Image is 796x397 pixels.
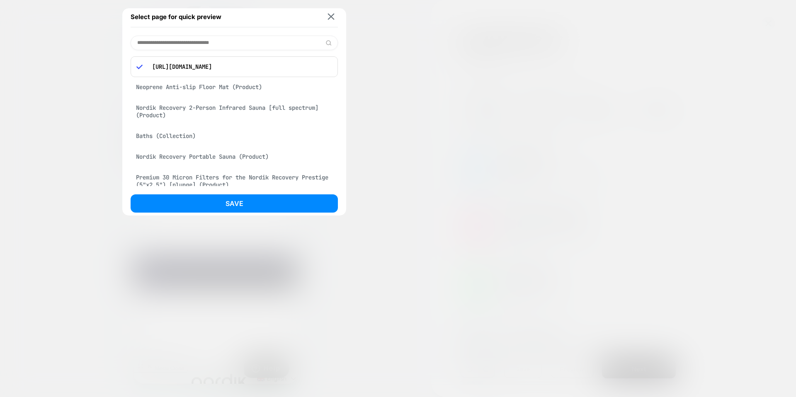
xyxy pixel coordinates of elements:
[70,81,92,89] a: Saunas
[131,169,338,193] div: Premium 30 Micron Filters for the Nordik Recovery Prestige (5"x2.5") [plunge] (Product)
[136,140,164,156] a: US
[104,143,112,152] img: CAN
[131,100,338,123] div: Nordik Recovery 2-Person Infrared Sauna [full spectrum] (Product)
[98,140,132,156] a: CAN
[148,63,332,70] p: [URL][DOMAIN_NAME]
[111,332,156,353] iframe: Opens a widget where you can find more information
[131,149,338,165] div: Nordik Recovery Portable Sauna (Product)
[19,81,45,89] a: Ice Baths
[131,79,338,95] div: Neoprene Anti-slip Floor Mat (Product)
[136,64,143,70] img: blue checkmark
[141,143,149,152] img: US
[131,128,338,144] div: Baths (Collection)
[328,14,335,20] img: close
[47,81,69,89] a: Chillers
[131,194,338,213] button: Save
[325,40,332,46] img: edit
[95,81,129,89] a: Accessories
[131,13,221,21] span: Select page for quick preview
